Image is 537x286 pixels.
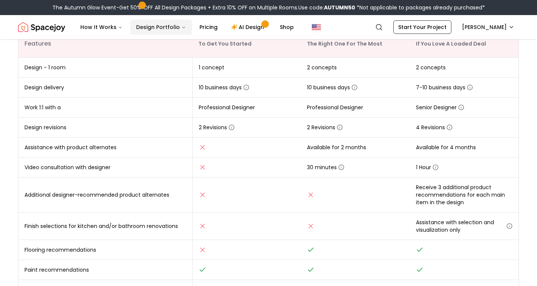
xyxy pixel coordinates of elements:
td: Receive 3 additional product recommendations for each main item in the design [410,177,519,213]
td: Finish selections for kitchen and/or bathroom renovations [18,213,192,240]
a: Shop [274,20,300,35]
td: Design delivery [18,78,192,98]
div: The Autumn Glow Event-Get 50% OFF All Design Packages + Extra 10% OFF on Multiple Rooms. [52,4,485,11]
b: AUTUMN50 [324,4,355,11]
a: Pricing [193,20,224,35]
small: The Right One For The Most [307,40,382,47]
small: If You Love A Loaded Deal [416,40,486,47]
span: *Not applicable to packages already purchased* [355,4,485,11]
td: Assistance with product alternates [18,138,192,158]
span: 30 minutes [307,164,344,171]
td: Design - 1 room [18,58,192,78]
span: 10 business days [199,84,249,91]
span: Professional Designer [199,104,255,111]
img: Spacejoy Logo [18,20,65,35]
td: Flooring recommendations [18,240,192,260]
td: Available for 2 months [301,138,410,158]
td: Available for 4 months [410,138,519,158]
span: Professional Designer [307,104,363,111]
nav: Main [74,20,300,35]
img: United States [312,23,321,32]
span: Assistance with selection and visualization only [416,219,512,234]
span: 2 Revisions [307,124,343,131]
span: 1 concept [199,64,224,71]
span: 2 Revisions [199,124,235,131]
nav: Global [18,15,519,39]
span: 1 Hour [416,164,439,171]
td: Video consultation with designer [18,158,192,177]
button: How It Works [74,20,129,35]
span: Use code: [298,4,355,11]
a: Spacejoy [18,20,65,35]
td: Work 1:1 with a [18,98,192,118]
span: 2 concepts [416,64,446,71]
a: Start Your Project [393,20,451,34]
a: AI Design [225,20,272,35]
td: Additional designer-recommended product alternates [18,177,192,213]
span: Senior Designer [416,104,464,111]
button: Design Portfolio [130,20,192,35]
td: Paint recommendations [18,260,192,280]
td: Design revisions [18,118,192,138]
small: To Get You Started [198,40,252,47]
span: 4 Revisions [416,124,453,131]
span: 7-10 business days [416,84,473,91]
span: 10 business days [307,84,357,91]
button: [PERSON_NAME] [457,20,519,34]
span: 2 concepts [307,64,337,71]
